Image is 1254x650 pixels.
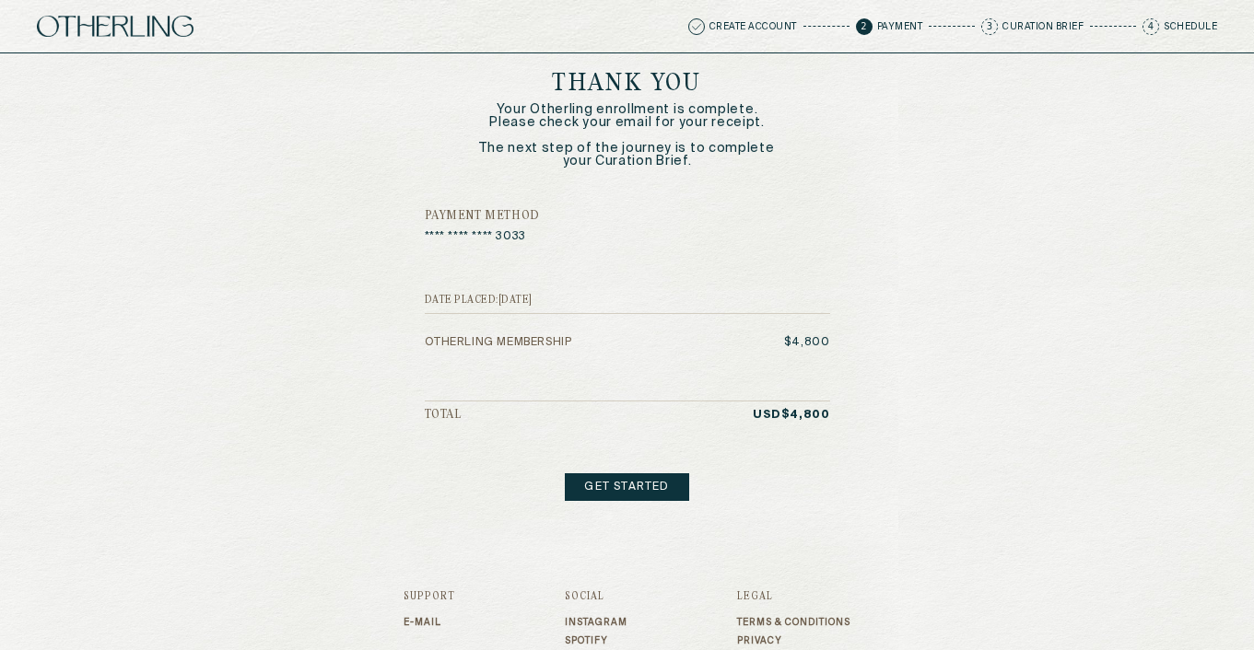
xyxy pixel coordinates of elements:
p: Payment [877,22,923,31]
p: $4,800 [784,336,830,349]
h5: Total [425,409,462,422]
a: E-mail [404,617,455,628]
p: Create Account [709,22,797,31]
a: Instagram [565,617,627,628]
h1: Thank you [552,73,702,96]
p: Curation Brief [1002,22,1084,31]
h3: Social [565,591,627,602]
p: Schedule [1164,22,1217,31]
h3: Support [404,591,455,602]
span: 3 [981,18,998,35]
span: 4 [1143,18,1159,35]
p: USD $4,800 [753,409,829,422]
h5: Payment Method [425,210,830,223]
p: Otherling Membership [425,336,572,349]
h5: Date placed: [DATE] [425,295,830,306]
p: Your Otherling enrollment is complete. Please check your email for your receipt. The next step of... [475,103,779,168]
a: Get started [565,473,688,501]
h3: Legal [737,591,850,602]
a: Spotify [565,635,627,646]
a: Privacy [737,635,850,646]
span: 2 [856,18,873,35]
a: Terms & Conditions [737,617,850,628]
img: logo [37,16,193,37]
